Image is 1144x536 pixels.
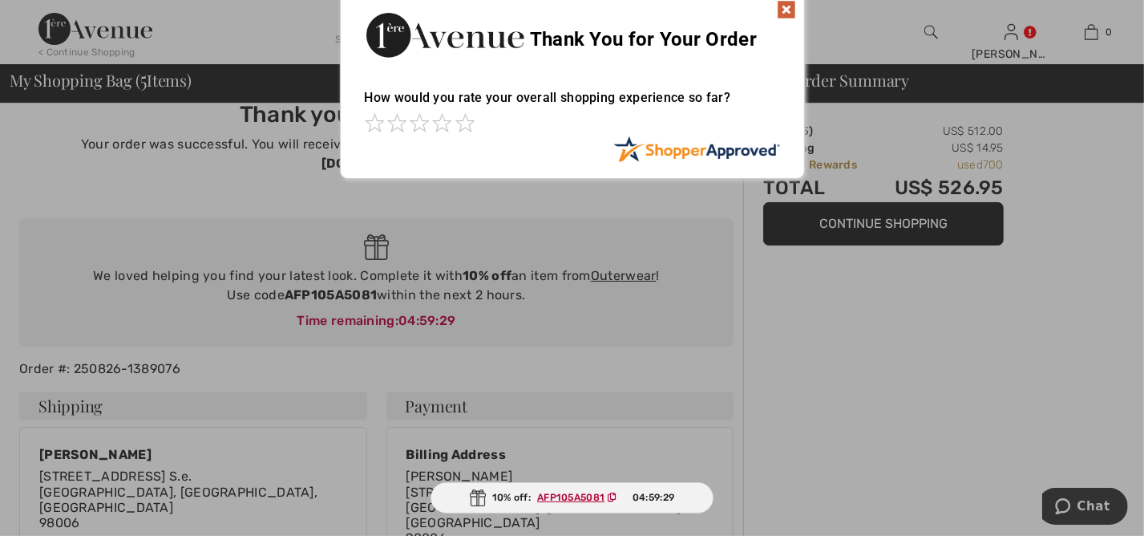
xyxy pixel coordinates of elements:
[537,492,604,503] ins: AFP105A5081
[530,28,757,51] span: Thank You for Your Order
[431,482,714,514] div: 10% off:
[633,490,674,505] span: 04:59:29
[365,74,780,136] div: How would you rate your overall shopping experience so far?
[365,8,525,62] img: Thank You for Your Order
[470,489,486,506] img: Gift.svg
[35,11,68,26] span: Chat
